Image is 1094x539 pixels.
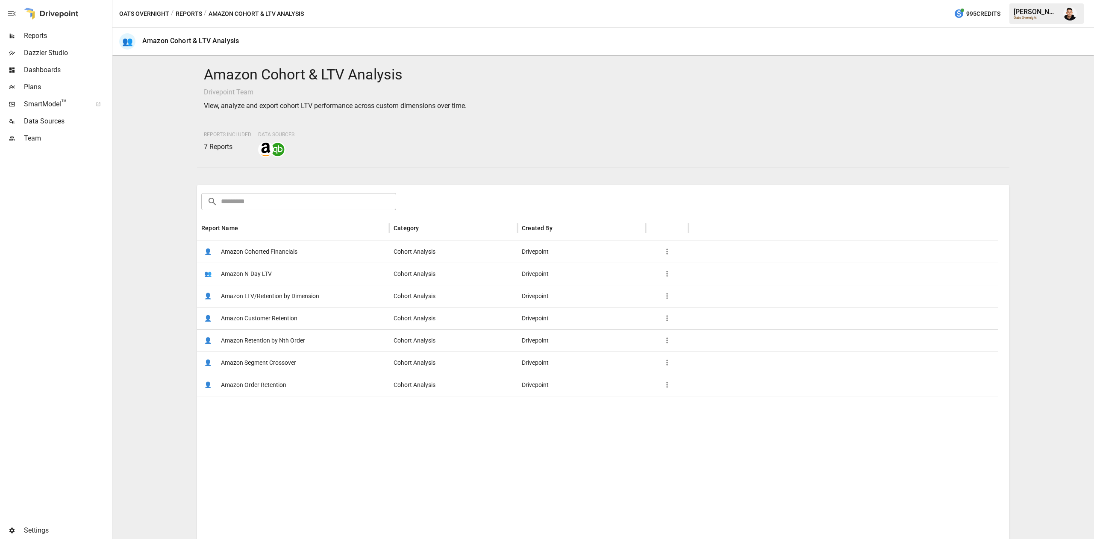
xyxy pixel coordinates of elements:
[1014,8,1058,16] div: [PERSON_NAME]
[61,98,67,108] span: ™
[389,285,518,307] div: Cohort Analysis
[204,87,1003,97] p: Drivepoint Team
[389,352,518,374] div: Cohort Analysis
[201,267,214,280] span: 👥
[24,82,110,92] span: Plans
[221,241,297,263] span: Amazon Cohorted Financials
[142,37,239,45] div: Amazon Cohort & LTV Analysis
[24,116,110,126] span: Data Sources
[221,285,319,307] span: Amazon LTV/Retention by Dimension
[518,285,646,307] div: Drivepoint
[221,263,272,285] span: Amazon N-Day LTV
[1058,2,1082,26] button: Francisco Sanchez
[221,330,305,352] span: Amazon Retention by Nth Order
[259,143,273,156] img: amazon
[119,9,169,19] button: Oats Overnight
[950,6,1004,22] button: 995Credits
[394,225,419,231] div: Category
[553,222,565,234] button: Sort
[518,352,646,374] div: Drivepoint
[204,142,251,152] p: 7 Reports
[204,101,1003,111] p: View, analyze and export cohort LTV performance across custom dimensions over time.
[24,133,110,144] span: Team
[420,222,432,234] button: Sort
[24,99,86,109] span: SmartModel
[389,307,518,329] div: Cohort Analysis
[389,329,518,352] div: Cohort Analysis
[204,132,251,138] span: Reports Included
[518,263,646,285] div: Drivepoint
[518,329,646,352] div: Drivepoint
[239,222,251,234] button: Sort
[1063,7,1077,21] img: Francisco Sanchez
[1014,16,1058,20] div: Oats Overnight
[24,31,110,41] span: Reports
[201,312,214,325] span: 👤
[258,132,294,138] span: Data Sources
[522,225,553,231] div: Created By
[966,9,1000,19] span: 995 Credits
[201,225,238,231] div: Report Name
[204,66,1003,84] h4: Amazon Cohort & LTV Analysis
[201,245,214,258] span: 👤
[24,48,110,58] span: Dazzler Studio
[201,356,214,369] span: 👤
[518,240,646,263] div: Drivepoint
[271,143,285,156] img: quickbooks
[176,9,202,19] button: Reports
[389,374,518,396] div: Cohort Analysis
[518,374,646,396] div: Drivepoint
[389,263,518,285] div: Cohort Analysis
[518,307,646,329] div: Drivepoint
[24,65,110,75] span: Dashboards
[221,352,296,374] span: Amazon Segment Crossover
[201,378,214,391] span: 👤
[119,33,135,50] div: 👥
[24,525,110,536] span: Settings
[389,240,518,263] div: Cohort Analysis
[204,9,207,19] div: /
[221,308,297,329] span: Amazon Customer Retention
[201,290,214,302] span: 👤
[171,9,174,19] div: /
[201,334,214,347] span: 👤
[221,374,286,396] span: Amazon Order Retention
